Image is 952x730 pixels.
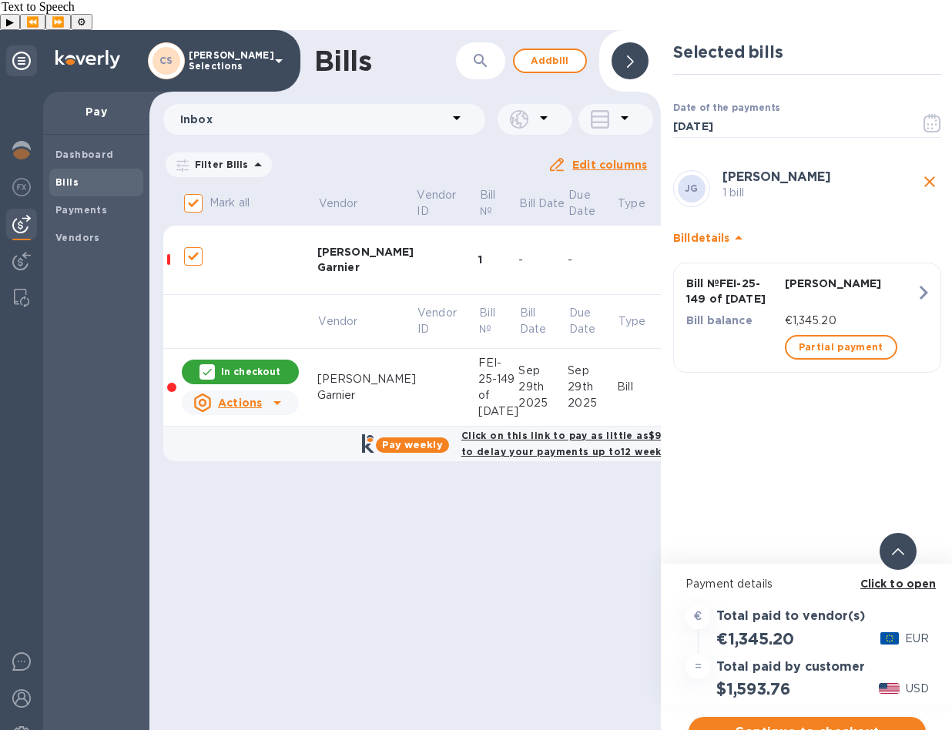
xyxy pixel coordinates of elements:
button: Bill №FEI-25-149 of [DATE][PERSON_NAME]Bill balance€1,345.20Partial payment [673,263,941,373]
h3: Total paid to vendor(s) [716,609,865,624]
h1: Bills [314,45,371,77]
span: Vendor [318,313,377,330]
span: Type [618,313,666,330]
p: Pay [55,104,137,119]
div: Billdetails [673,213,941,263]
b: Click to open [860,578,937,590]
p: €1,345.20 [785,313,916,329]
p: Bill № [479,305,497,337]
p: Due Date [569,187,616,219]
b: JG [685,182,699,194]
p: In checkout [221,365,280,378]
p: Vendor [318,313,357,330]
span: Vendor [318,196,377,212]
div: Garnier [317,387,417,404]
p: Filter Bills [189,158,249,171]
div: [PERSON_NAME] [317,244,417,260]
label: Date of the payments [673,104,779,113]
div: [PERSON_NAME] [317,371,417,387]
h2: $1,593.76 [716,679,789,698]
button: Previous [20,14,45,30]
div: Garnier [317,260,417,275]
div: = [686,655,710,679]
div: 29th [518,379,568,395]
b: Dashboard [55,149,114,160]
h2: Selected bills [673,42,941,62]
span: Due Date [569,305,616,337]
b: Click on this link to pay as little as $9.93 per week to delay your payments up to 12 weeks [461,430,722,457]
div: - [568,252,617,268]
h2: €1,345.20 [716,629,793,648]
img: USD [879,683,900,694]
button: Settings [71,14,92,30]
span: Bill № [479,187,517,219]
b: CS [159,55,173,66]
span: Bill Date [520,305,567,337]
p: Type [618,313,646,330]
span: Bill № [479,305,517,337]
b: Payments [55,204,107,216]
b: Bill details [673,232,729,244]
p: EUR [905,631,929,647]
div: 2025 [568,395,617,411]
p: Vendor ID [417,187,457,219]
p: Bill Date [520,196,565,212]
p: Due Date [569,305,596,337]
p: Payment details [686,576,929,592]
div: 29th [568,379,617,395]
button: Partial payment [785,335,897,360]
p: Bill № FEI-25-149 of [DATE] [686,276,779,306]
p: Vendor [318,196,357,212]
div: - [518,252,568,268]
button: close [918,170,941,193]
span: Add bill [527,52,573,70]
p: Mark all [210,195,250,211]
div: Sep [518,363,568,379]
p: Bill № [479,187,497,219]
u: Edit columns [572,159,647,171]
p: 1 bill [722,185,918,201]
button: Addbill [513,49,587,73]
img: Logo [55,50,120,69]
strong: € [694,610,702,622]
p: Vendor ID [417,305,457,337]
div: Sep [568,363,617,379]
p: Inbox [180,112,448,127]
p: [PERSON_NAME] Selections [189,50,266,72]
b: Bills [55,176,79,188]
button: Forward [45,14,71,30]
div: 2025 [518,395,568,411]
p: Bill Date [520,305,547,337]
span: Partial payment [799,338,883,357]
span: Vendor ID [417,187,477,219]
u: Actions [218,397,262,409]
h3: Total paid by customer [716,660,865,675]
b: Vendors [55,232,100,243]
img: Foreign exchange [12,178,31,196]
p: Type [618,196,646,212]
span: Vendor ID [417,305,477,337]
p: Bill balance [686,313,779,328]
div: 1 [478,252,519,267]
div: Bill [617,379,667,395]
p: USD [906,681,929,697]
div: FEI-25-149 of [DATE] [478,355,519,420]
p: [PERSON_NAME] [785,276,916,291]
b: [PERSON_NAME] [722,169,831,184]
b: Pay weekly [382,439,443,450]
